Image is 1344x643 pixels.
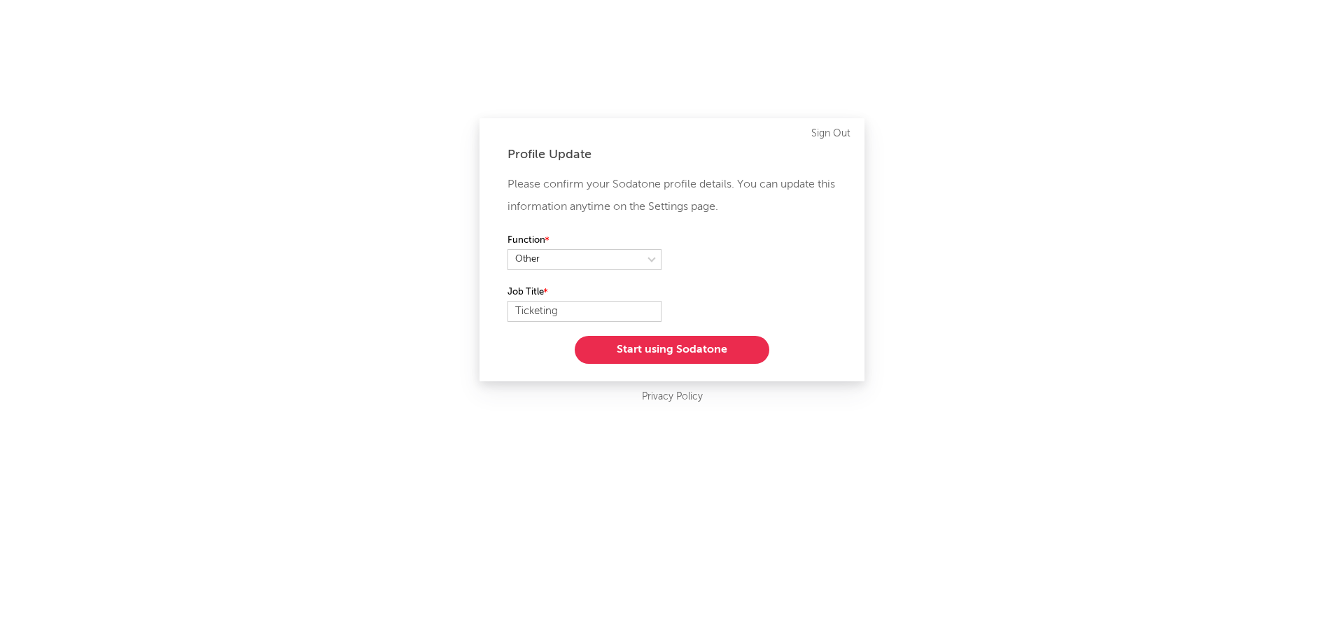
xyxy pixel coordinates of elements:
p: Please confirm your Sodatone profile details. You can update this information anytime on the Sett... [507,174,836,218]
a: Sign Out [811,125,850,142]
label: Function [507,232,661,249]
div: Profile Update [507,146,836,163]
a: Privacy Policy [642,388,703,406]
label: Job Title [507,284,661,301]
button: Start using Sodatone [575,336,769,364]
